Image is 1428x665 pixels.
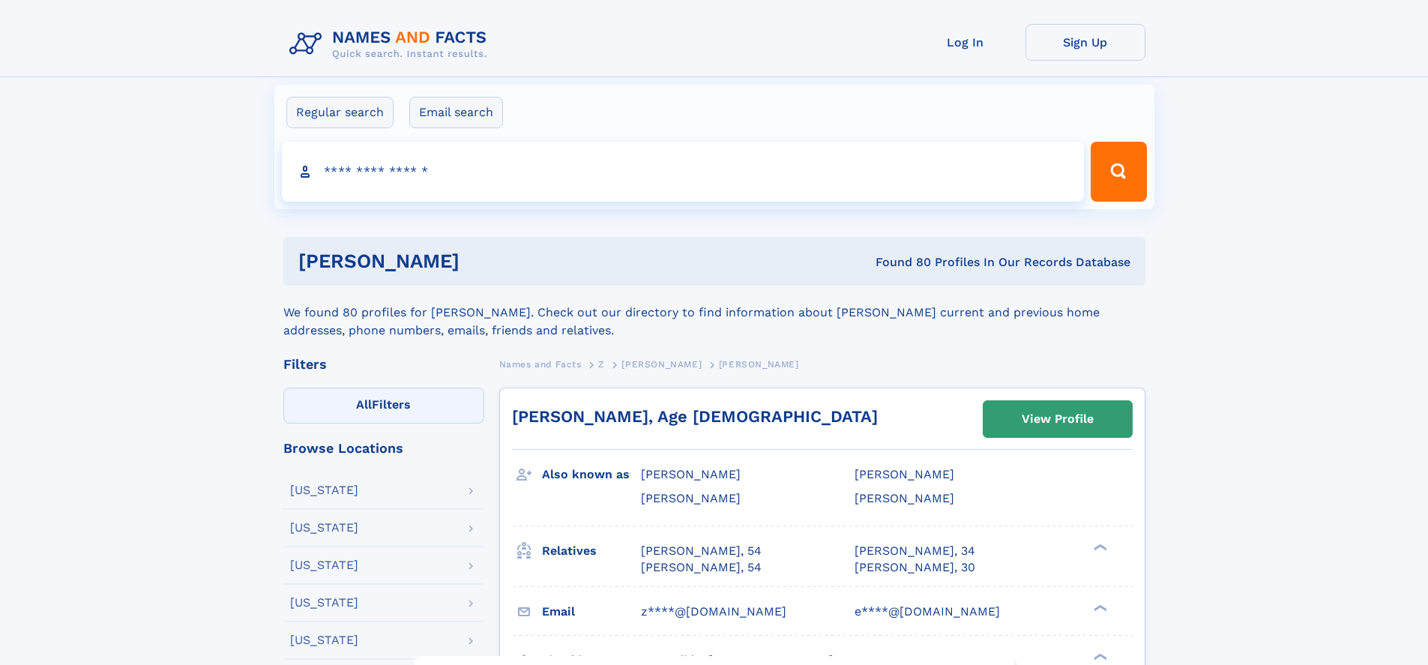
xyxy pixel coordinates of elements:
h1: [PERSON_NAME] [298,252,668,271]
div: View Profile [1022,402,1094,436]
button: Search Button [1091,142,1146,202]
label: Regular search [286,97,394,128]
label: Email search [409,97,503,128]
input: search input [282,142,1085,202]
label: Filters [283,388,484,424]
span: [PERSON_NAME] [719,359,799,370]
div: Filters [283,358,484,371]
a: Sign Up [1025,24,1145,61]
span: [PERSON_NAME] [641,467,741,481]
span: All [356,397,372,412]
img: Logo Names and Facts [283,24,499,64]
a: [PERSON_NAME] [621,355,702,373]
div: [US_STATE] [290,634,358,646]
div: ❯ [1090,652,1108,661]
a: Log In [906,24,1025,61]
a: [PERSON_NAME], 54 [641,543,762,559]
div: ❯ [1090,603,1108,613]
div: [US_STATE] [290,559,358,571]
a: View Profile [983,401,1132,437]
span: [PERSON_NAME] [641,491,741,505]
span: [PERSON_NAME] [855,491,954,505]
h3: Also known as [542,462,641,487]
a: [PERSON_NAME], Age [DEMOGRAPHIC_DATA] [512,407,878,426]
h3: Relatives [542,538,641,564]
a: [PERSON_NAME], 30 [855,559,975,576]
span: Z [598,359,605,370]
div: Found 80 Profiles In Our Records Database [667,254,1130,271]
div: [US_STATE] [290,597,358,609]
span: [PERSON_NAME] [855,467,954,481]
div: We found 80 profiles for [PERSON_NAME]. Check out our directory to find information about [PERSON... [283,286,1145,340]
a: [PERSON_NAME], 54 [641,559,762,576]
div: Browse Locations [283,442,484,455]
div: [US_STATE] [290,522,358,534]
span: [PERSON_NAME] [621,359,702,370]
h3: Email [542,599,641,625]
a: [PERSON_NAME], 34 [855,543,975,559]
a: Z [598,355,605,373]
a: Names and Facts [499,355,582,373]
div: ❯ [1090,542,1108,552]
div: [US_STATE] [290,484,358,496]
